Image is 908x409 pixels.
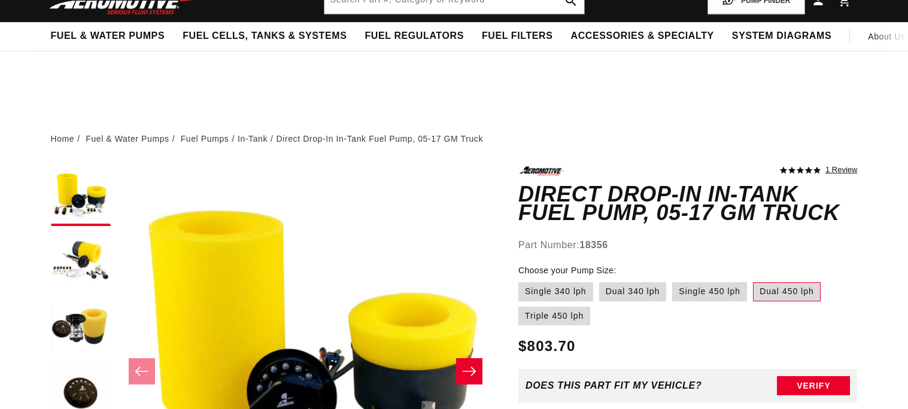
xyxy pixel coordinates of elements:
span: Fuel Filters [482,30,553,42]
legend: Choose your Pump Size: [518,264,618,277]
button: Load image 1 in gallery view [51,166,111,226]
button: Slide right [456,358,482,384]
summary: Fuel & Water Pumps [42,22,174,50]
li: In-Tank [238,132,277,145]
button: Load image 3 in gallery view [51,298,111,358]
span: About Us [868,32,905,41]
span: System Diagrams [732,30,831,42]
label: Single 340 lph [518,282,593,301]
strong: 18356 [579,240,608,250]
h1: Direct Drop-In In-Tank Fuel Pump, 05-17 GM Truck [518,185,858,222]
a: 1 reviews [825,166,857,175]
span: Accessories & Specialty [571,30,714,42]
span: Fuel Cells, Tanks & Systems [183,30,347,42]
span: Fuel Regulators [365,30,463,42]
label: Dual 450 lph [753,282,821,301]
li: Direct Drop-In In-Tank Fuel Pump, 05-17 GM Truck [277,132,483,145]
a: Fuel Pumps [181,132,229,145]
div: Part Number: [518,237,858,253]
button: Slide left [129,358,155,384]
div: Does This part fit My vehicle? [526,380,702,391]
summary: Fuel Cells, Tanks & Systems [174,22,356,50]
summary: Fuel Filters [473,22,562,50]
span: Fuel & Water Pumps [51,30,165,42]
label: Single 450 lph [672,282,747,301]
a: Fuel & Water Pumps [86,132,169,145]
button: Load image 2 in gallery view [51,232,111,292]
a: Home [51,132,75,145]
label: Dual 340 lph [599,282,667,301]
summary: Accessories & Specialty [562,22,723,50]
span: $803.70 [518,335,576,357]
summary: System Diagrams [723,22,840,50]
nav: breadcrumbs [51,132,858,145]
summary: Fuel Regulators [356,22,472,50]
button: Verify [777,376,850,395]
label: Triple 450 lph [518,307,590,326]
